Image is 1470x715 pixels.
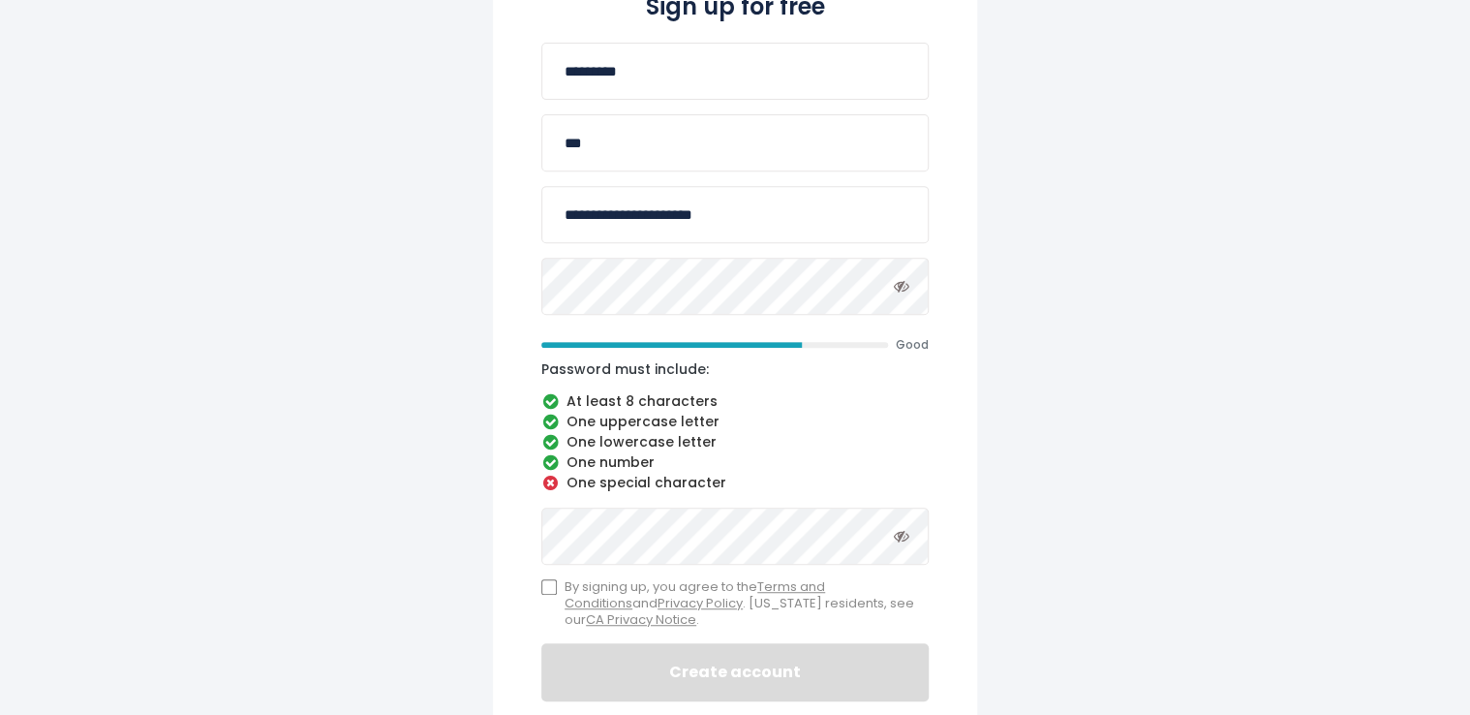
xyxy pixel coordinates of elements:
[541,434,929,451] li: One lowercase letter
[894,278,909,294] i: Toggle password visibility
[541,454,929,472] li: One number
[541,475,929,492] li: One special character
[586,610,696,629] a: CA Privacy Notice
[541,643,929,701] button: Create account
[541,360,929,378] p: Password must include:
[658,594,743,612] a: Privacy Policy
[541,414,929,431] li: One uppercase letter
[565,579,929,629] span: By signing up, you agree to the and . [US_STATE] residents, see our .
[541,393,929,411] li: At least 8 characters
[896,337,929,353] span: Good
[541,579,557,595] input: By signing up, you agree to theTerms and ConditionsandPrivacy Policy. [US_STATE] residents, see o...
[565,577,825,612] a: Terms and Conditions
